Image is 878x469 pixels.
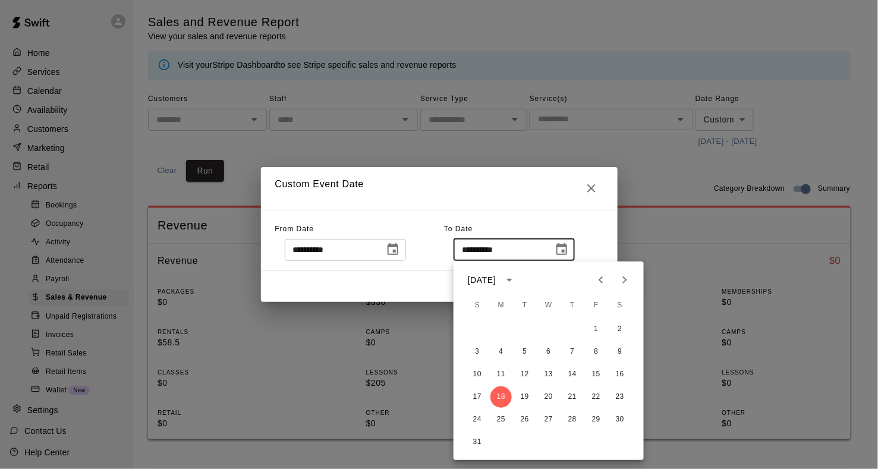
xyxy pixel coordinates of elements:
[467,341,488,363] button: 3
[490,294,512,317] span: Monday
[538,409,559,430] button: 27
[275,225,314,233] span: From Date
[467,432,488,453] button: 31
[514,294,536,317] span: Tuesday
[514,364,536,385] button: 12
[550,238,574,262] button: Choose date, selected date is Aug 18, 2025
[613,268,637,292] button: Next month
[586,319,607,340] button: 1
[514,341,536,363] button: 5
[514,386,536,408] button: 19
[538,341,559,363] button: 6
[609,409,631,430] button: 30
[490,409,512,430] button: 25
[609,386,631,408] button: 23
[467,294,488,317] span: Sunday
[490,386,512,408] button: 18
[514,409,536,430] button: 26
[586,386,607,408] button: 22
[490,364,512,385] button: 11
[467,386,488,408] button: 17
[609,341,631,363] button: 9
[467,409,488,430] button: 24
[609,364,631,385] button: 16
[562,341,583,363] button: 7
[499,270,520,290] button: calendar view is open, switch to year view
[562,364,583,385] button: 14
[586,341,607,363] button: 8
[562,294,583,317] span: Thursday
[609,319,631,340] button: 2
[586,409,607,430] button: 29
[538,364,559,385] button: 13
[589,268,613,292] button: Previous month
[538,294,559,317] span: Wednesday
[562,386,583,408] button: 21
[580,177,603,200] button: Close
[490,341,512,363] button: 4
[586,294,607,317] span: Friday
[261,167,618,210] h2: Custom Event Date
[444,225,473,233] span: To Date
[381,238,405,262] button: Choose date, selected date is Jul 1, 2025
[538,386,559,408] button: 20
[467,364,488,385] button: 10
[468,274,496,287] div: [DATE]
[609,294,631,317] span: Saturday
[586,364,607,385] button: 15
[562,409,583,430] button: 28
